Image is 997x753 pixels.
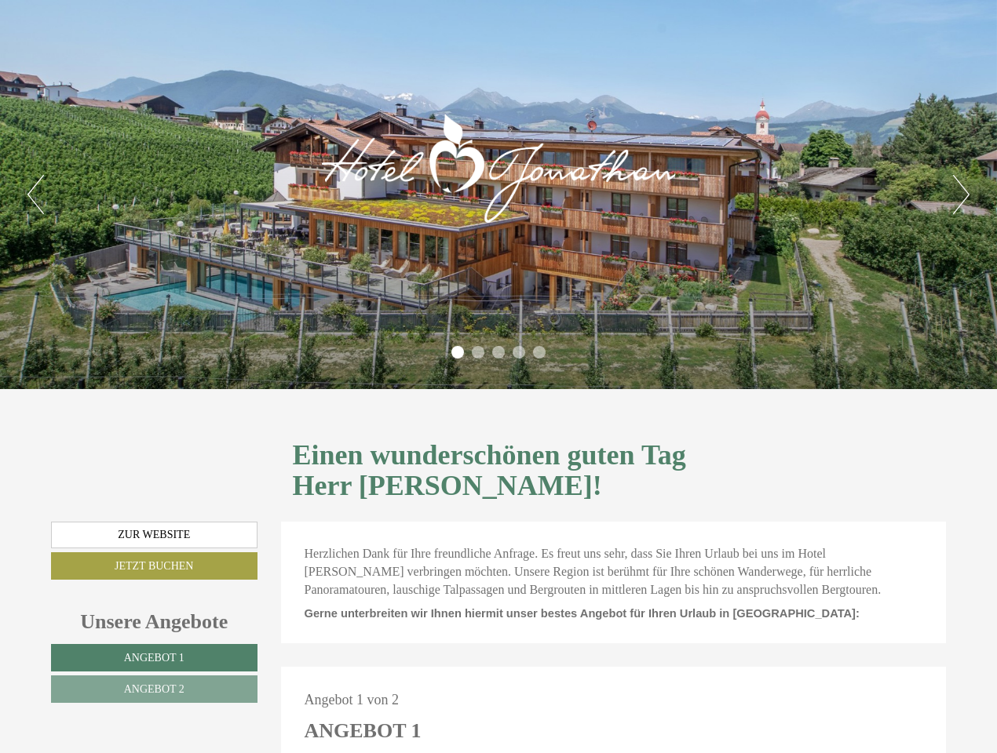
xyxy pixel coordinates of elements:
[293,440,935,502] h1: Einen wunderschönen guten Tag Herr [PERSON_NAME]!
[305,545,923,599] p: Herzlichen Dank für Ihre freundliche Anfrage. Es freut uns sehr, dass Sie Ihren Urlaub bei uns im...
[124,652,184,664] span: Angebot 1
[305,716,422,745] div: Angebot 1
[953,175,970,214] button: Next
[124,683,184,695] span: Angebot 2
[51,607,257,636] div: Unsere Angebote
[51,522,257,548] a: Zur Website
[27,175,44,214] button: Previous
[305,607,860,620] span: Gerne unterbreiten wir Ihnen hiermit unser bestes Angebot für Ihren Urlaub in [GEOGRAPHIC_DATA]:
[305,692,400,708] span: Angebot 1 von 2
[51,552,257,580] a: Jetzt buchen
